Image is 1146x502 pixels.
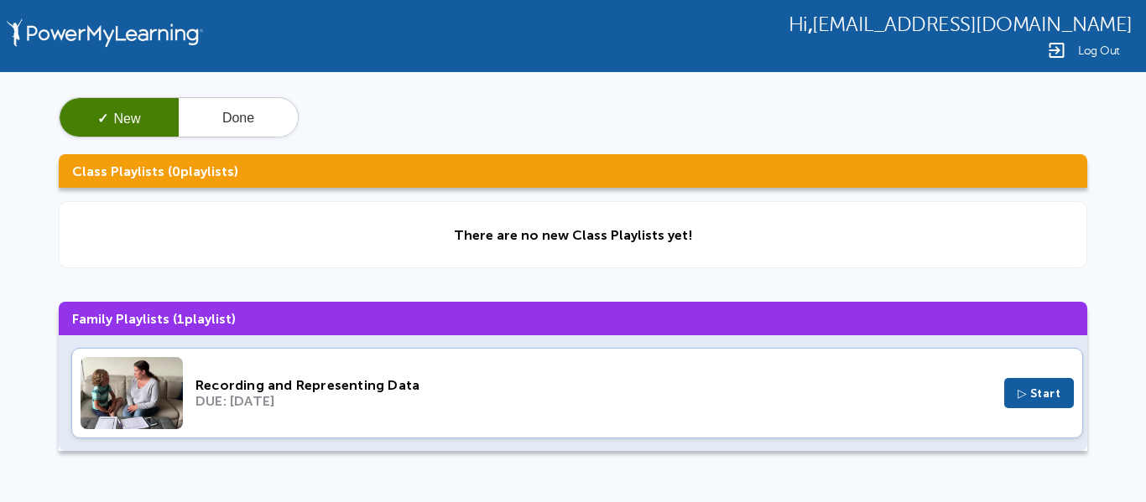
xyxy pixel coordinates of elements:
span: 0 [172,163,180,179]
span: Log Out [1078,44,1120,57]
h3: Class Playlists ( playlists) [59,154,1087,188]
span: Hi [789,13,808,36]
img: Logout Icon [1046,40,1066,60]
button: Done [179,98,298,138]
img: Thumbnail [81,357,183,429]
h3: Family Playlists ( playlist) [59,302,1087,335]
div: DUE: [DATE] [195,393,992,409]
div: There are no new Class Playlists yet! [454,227,693,243]
span: 1 [177,311,185,327]
span: ▷ Start [1018,386,1061,401]
button: ▷ Start [1004,378,1075,408]
span: [EMAIL_ADDRESS][DOMAIN_NAME] [812,13,1133,36]
button: ✓New [60,98,179,138]
div: , [789,12,1133,36]
div: Recording and Representing Data [195,377,992,393]
span: ✓ [97,111,108,126]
